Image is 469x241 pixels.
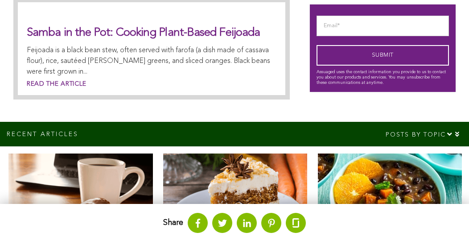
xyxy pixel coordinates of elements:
[317,16,449,36] input: Email*
[27,79,86,89] a: Read the article
[317,45,449,66] input: Submit
[317,66,449,85] p: Assuaged uses the contact information you provide to us to contact you about our products and ser...
[424,198,469,241] iframe: Chat Widget
[163,219,183,227] strong: Share
[27,25,276,41] h2: Samba in the Pot: Cooking Plant-Based Feijoada
[378,122,469,146] div: Posts by topic
[27,45,276,77] p: Feijoada is a black bean stew, often served with farofa (a dish made of cassava flour), rice, sau...
[7,130,78,138] p: Recent Articles
[292,218,299,228] img: glassdoor.svg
